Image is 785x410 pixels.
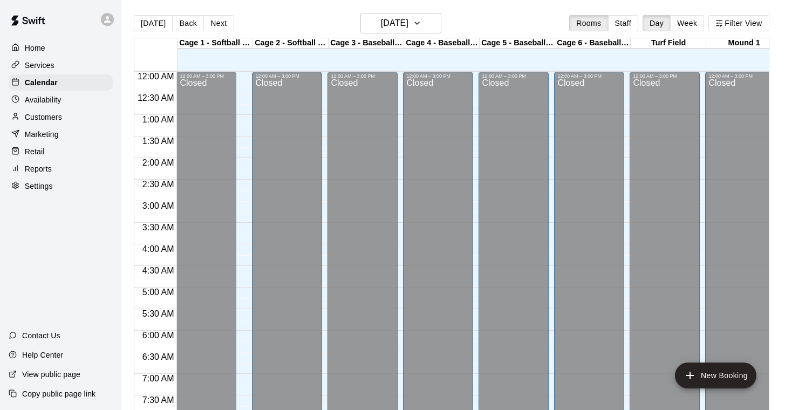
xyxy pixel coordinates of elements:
[140,331,177,340] span: 6:00 AM
[9,74,113,91] a: Calendar
[140,309,177,318] span: 5:30 AM
[22,330,60,341] p: Contact Us
[25,146,45,157] p: Retail
[25,163,52,174] p: Reports
[140,244,177,254] span: 4:00 AM
[140,136,177,146] span: 1:30 AM
[180,73,233,79] div: 12:00 AM – 3:00 PM
[670,15,704,31] button: Week
[25,112,62,122] p: Customers
[708,15,769,31] button: Filter View
[172,15,204,31] button: Back
[706,38,782,49] div: Mound 1
[557,73,621,79] div: 12:00 AM – 3:00 PM
[9,161,113,177] a: Reports
[9,143,113,160] a: Retail
[675,363,756,388] button: add
[9,178,113,194] a: Settings
[140,374,177,383] span: 7:00 AM
[555,38,631,49] div: Cage 6 - Baseball (Hack Attack Hand-fed Machine)
[140,223,177,232] span: 3:30 AM
[643,15,671,31] button: Day
[140,158,177,167] span: 2:00 AM
[381,16,408,31] h6: [DATE]
[253,38,329,49] div: Cage 2 - Softball (Triple Play)
[360,13,441,33] button: [DATE]
[406,73,470,79] div: 12:00 AM – 3:00 PM
[633,73,697,79] div: 12:00 AM – 3:00 PM
[140,266,177,275] span: 4:30 AM
[25,43,45,53] p: Home
[135,72,177,81] span: 12:00 AM
[140,395,177,405] span: 7:30 AM
[631,38,706,49] div: Turf Field
[25,60,54,71] p: Services
[569,15,608,31] button: Rooms
[140,115,177,124] span: 1:00 AM
[25,181,53,192] p: Settings
[140,352,177,361] span: 6:30 AM
[9,109,113,125] a: Customers
[25,77,58,88] p: Calendar
[608,15,639,31] button: Staff
[9,57,113,73] a: Services
[329,38,404,49] div: Cage 3 - Baseball (Triple Play)
[178,38,253,49] div: Cage 1 - Softball (Hack Attack)
[134,15,173,31] button: [DATE]
[140,180,177,189] span: 2:30 AM
[25,94,62,105] p: Availability
[140,288,177,297] span: 5:00 AM
[22,350,63,360] p: Help Center
[135,93,177,102] span: 12:30 AM
[22,369,80,380] p: View public page
[9,92,113,108] a: Availability
[203,15,234,31] button: Next
[708,73,772,79] div: 12:00 AM – 3:00 PM
[9,126,113,142] a: Marketing
[255,73,319,79] div: 12:00 AM – 3:00 PM
[9,40,113,56] a: Home
[140,201,177,210] span: 3:00 AM
[482,73,545,79] div: 12:00 AM – 3:00 PM
[22,388,95,399] p: Copy public page link
[480,38,555,49] div: Cage 5 - Baseball (HitTrax)
[25,129,59,140] p: Marketing
[331,73,394,79] div: 12:00 AM – 3:00 PM
[404,38,480,49] div: Cage 4 - Baseball (Triple Play)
